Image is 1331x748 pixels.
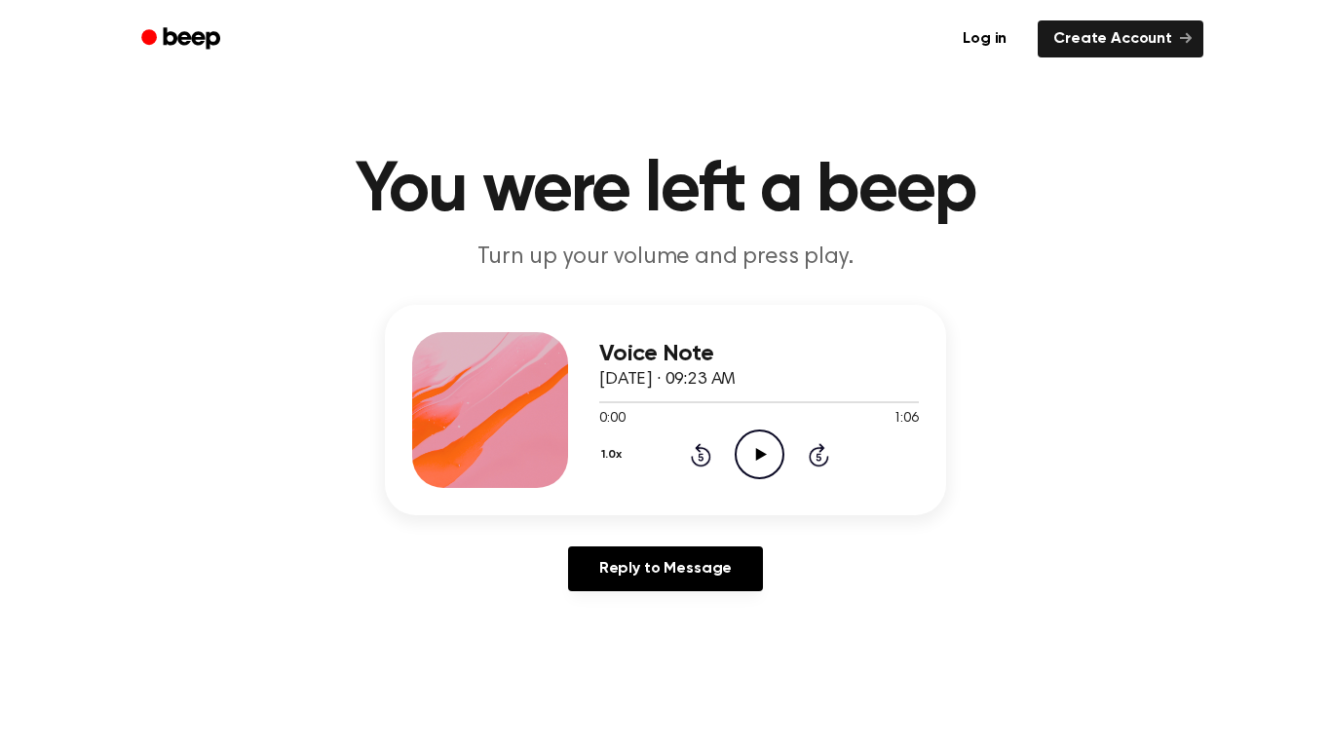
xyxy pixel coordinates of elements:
[943,17,1026,61] a: Log in
[1038,20,1203,57] a: Create Account
[599,341,919,367] h3: Voice Note
[128,20,238,58] a: Beep
[291,242,1040,274] p: Turn up your volume and press play.
[894,409,919,430] span: 1:06
[599,409,625,430] span: 0:00
[599,438,628,471] button: 1.0x
[568,546,763,591] a: Reply to Message
[167,156,1164,226] h1: You were left a beep
[599,371,736,389] span: [DATE] · 09:23 AM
